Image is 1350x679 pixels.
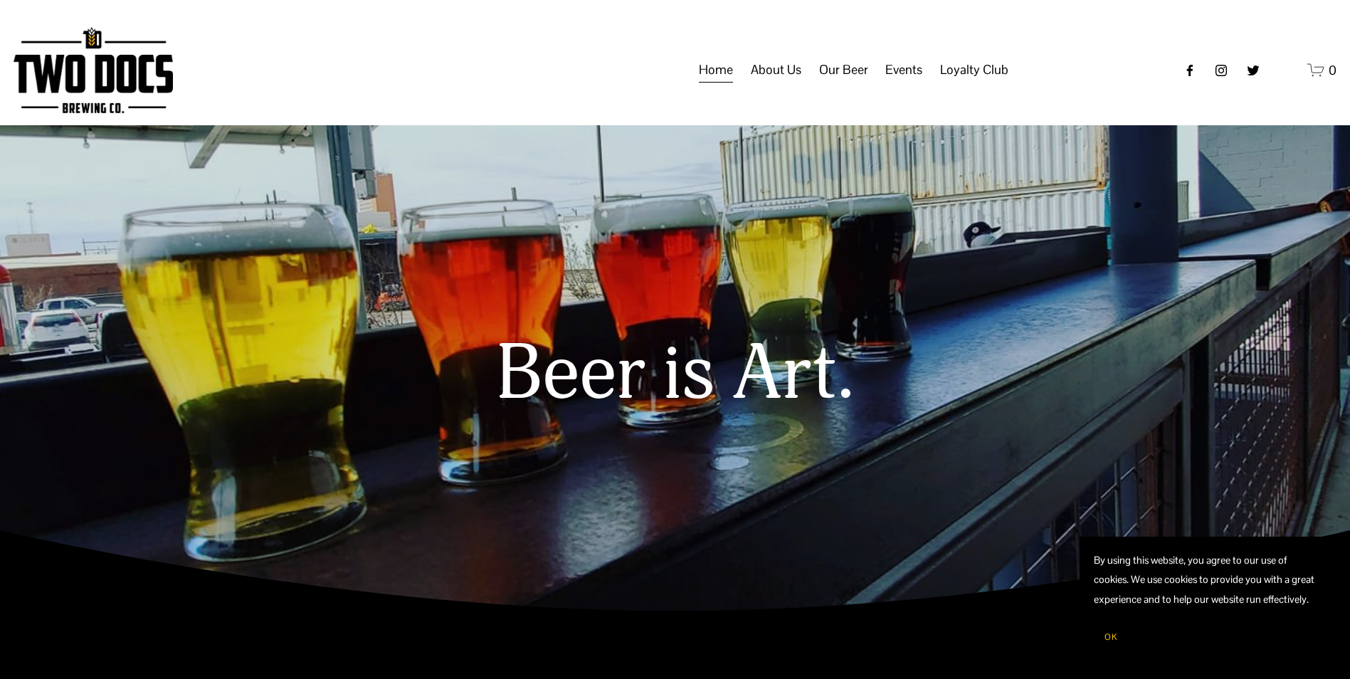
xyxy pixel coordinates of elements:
[819,57,868,84] a: folder dropdown
[1094,623,1128,651] button: OK
[1329,62,1336,78] span: 0
[1214,63,1228,78] a: instagram-unauth
[1183,63,1197,78] a: Facebook
[885,58,922,82] span: Events
[1307,61,1336,79] a: 0 items in cart
[751,57,801,84] a: folder dropdown
[1094,551,1322,609] p: By using this website, you agree to our use of cookies. We use cookies to provide you with a grea...
[1104,631,1117,643] span: OK
[819,58,868,82] span: Our Beer
[751,58,801,82] span: About Us
[177,332,1174,418] h1: Beer is Art.
[1246,63,1260,78] a: twitter-unauth
[14,27,173,113] img: Two Docs Brewing Co.
[699,57,733,84] a: Home
[885,57,922,84] a: folder dropdown
[1080,537,1336,665] section: Cookie banner
[940,58,1008,82] span: Loyalty Club
[940,57,1008,84] a: folder dropdown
